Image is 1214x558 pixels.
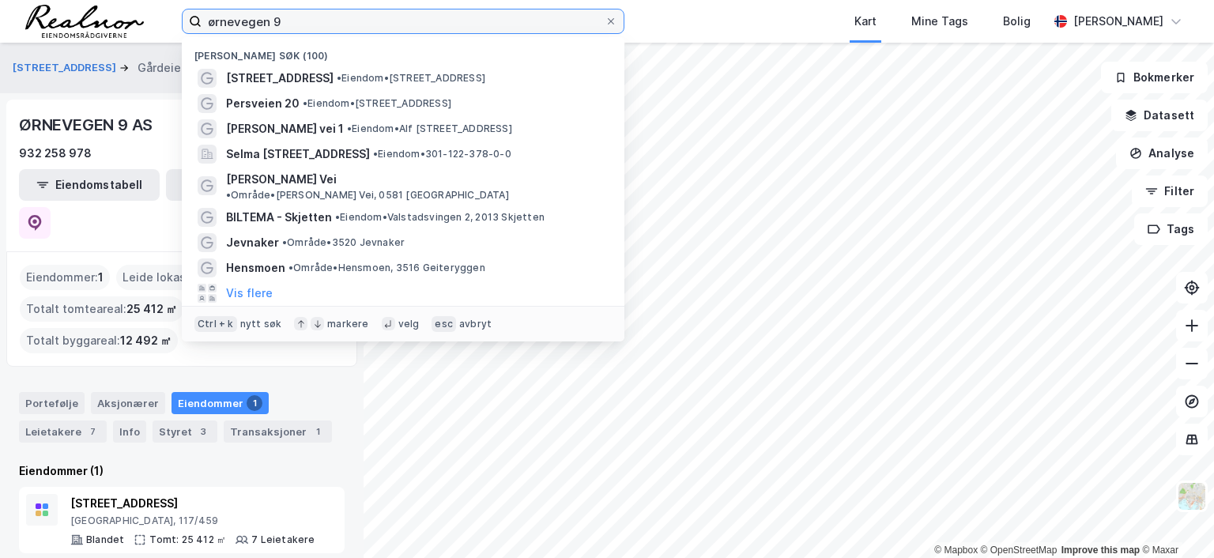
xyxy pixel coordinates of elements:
[288,262,485,274] span: Område • Hensmoen, 3516 Geiteryggen
[1132,175,1208,207] button: Filter
[226,189,231,201] span: •
[166,169,307,201] button: Leietakertabell
[337,72,485,85] span: Eiendom • [STREET_ADDRESS]
[303,97,307,109] span: •
[337,72,341,84] span: •
[226,69,334,88] span: [STREET_ADDRESS]
[335,211,545,224] span: Eiendom • Valstadsvingen 2, 2013 Skjetten
[172,392,269,414] div: Eiendommer
[1177,481,1207,511] img: Z
[70,494,315,513] div: [STREET_ADDRESS]
[459,318,492,330] div: avbryt
[19,392,85,414] div: Portefølje
[373,148,511,160] span: Eiendom • 301-122-378-0-0
[91,392,165,414] div: Aksjonærer
[226,145,370,164] span: Selma [STREET_ADDRESS]
[911,12,968,31] div: Mine Tags
[25,5,144,38] img: realnor-logo.934646d98de889bb5806.png
[282,236,405,249] span: Område • 3520 Jevnaker
[19,144,92,163] div: 932 258 978
[126,300,177,319] span: 25 412 ㎡
[303,97,451,110] span: Eiendom • [STREET_ADDRESS]
[251,533,315,546] div: 7 Leietakere
[1003,12,1031,31] div: Bolig
[1073,12,1163,31] div: [PERSON_NAME]
[226,94,300,113] span: Persveien 20
[20,328,178,353] div: Totalt byggareal :
[981,545,1058,556] a: OpenStreetMap
[98,268,104,287] span: 1
[1135,482,1214,558] iframe: Chat Widget
[149,533,226,546] div: Tomt: 25 412 ㎡
[347,123,512,135] span: Eiendom • Alf [STREET_ADDRESS]
[240,318,282,330] div: nytt søk
[335,211,340,223] span: •
[19,169,160,201] button: Eiendomstabell
[202,9,605,33] input: Søk på adresse, matrikkel, gårdeiere, leietakere eller personer
[247,395,262,411] div: 1
[373,148,378,160] span: •
[854,12,877,31] div: Kart
[194,316,237,332] div: Ctrl + k
[398,318,420,330] div: velg
[934,545,978,556] a: Mapbox
[182,37,624,66] div: [PERSON_NAME] søk (100)
[226,233,279,252] span: Jevnaker
[1135,482,1214,558] div: Kontrollprogram for chat
[1116,138,1208,169] button: Analyse
[288,262,293,273] span: •
[20,265,110,290] div: Eiendommer :
[116,265,228,290] div: Leide lokasjoner :
[226,170,337,189] span: [PERSON_NAME] Vei
[19,420,107,443] div: Leietakere
[432,316,456,332] div: esc
[86,533,124,546] div: Blandet
[1111,100,1208,131] button: Datasett
[138,58,185,77] div: Gårdeier
[13,60,119,76] button: [STREET_ADDRESS]
[282,236,287,248] span: •
[226,208,332,227] span: BILTEMA - Skjetten
[120,331,172,350] span: 12 492 ㎡
[1061,545,1140,556] a: Improve this map
[226,189,509,202] span: Område • [PERSON_NAME] Vei, 0581 [GEOGRAPHIC_DATA]
[224,420,332,443] div: Transaksjoner
[226,119,344,138] span: [PERSON_NAME] vei 1
[1101,62,1208,93] button: Bokmerker
[113,420,146,443] div: Info
[310,424,326,439] div: 1
[347,123,352,134] span: •
[85,424,100,439] div: 7
[1134,213,1208,245] button: Tags
[20,296,183,322] div: Totalt tomteareal :
[327,318,368,330] div: markere
[195,424,211,439] div: 3
[226,258,285,277] span: Hensmoen
[153,420,217,443] div: Styret
[19,462,345,481] div: Eiendommer (1)
[19,112,156,138] div: ØRNEVEGEN 9 AS
[70,515,315,527] div: [GEOGRAPHIC_DATA], 117/459
[226,284,273,303] button: Vis flere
